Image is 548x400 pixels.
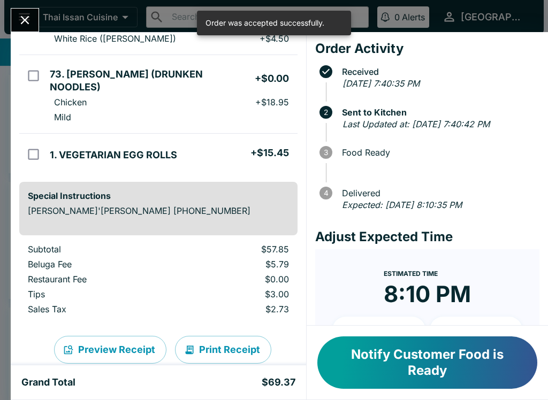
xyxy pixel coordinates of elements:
p: Mild [54,112,71,122]
button: + 20 [430,317,522,343]
p: Restaurant Fee [28,274,169,284]
span: Delivered [337,188,539,198]
p: Sales Tax [28,304,169,314]
h4: Adjust Expected Time [315,229,539,245]
button: Close [11,9,39,32]
p: $3.00 [186,289,289,299]
button: Preview Receipt [54,336,166,364]
span: Estimated Time [384,270,438,278]
h6: Special Instructions [28,190,289,201]
button: + 10 [332,317,425,343]
span: Food Ready [337,148,539,157]
button: Print Receipt [175,336,271,364]
p: $0.00 [186,274,289,284]
h5: + $0.00 [255,72,289,85]
em: Expected: [DATE] 8:10:35 PM [342,199,462,210]
div: Order was accepted successfully. [205,14,324,32]
span: Sent to Kitchen [337,107,539,117]
p: + $18.95 [255,97,289,107]
p: Beluga Fee [28,259,169,270]
p: Subtotal [28,244,169,255]
h5: Grand Total [21,376,75,389]
p: $57.85 [186,244,289,255]
h5: $69.37 [262,376,295,389]
p: + $4.50 [260,33,289,44]
p: $5.79 [186,259,289,270]
button: Notify Customer Food is Ready [317,336,537,389]
h5: 1. VEGETARIAN EGG ROLLS [50,149,177,161]
h4: Order Activity [315,41,539,57]
text: 3 [324,148,328,157]
time: 8:10 PM [384,280,471,308]
em: [DATE] 7:40:35 PM [342,78,420,89]
p: [PERSON_NAME]'[PERSON_NAME] [PHONE_NUMBER] [28,205,289,216]
em: Last Updated at: [DATE] 7:40:42 PM [342,119,490,129]
h5: + $15.45 [250,147,289,159]
p: $2.73 [186,304,289,314]
text: 2 [324,108,328,117]
h5: 73. [PERSON_NAME] (DRUNKEN NOODLES) [50,68,255,94]
p: Tips [28,289,169,299]
table: orders table [19,244,298,319]
text: 4 [324,189,329,197]
span: Received [337,67,539,76]
p: Chicken [54,97,87,107]
p: White Rice ([PERSON_NAME]) [54,33,176,44]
